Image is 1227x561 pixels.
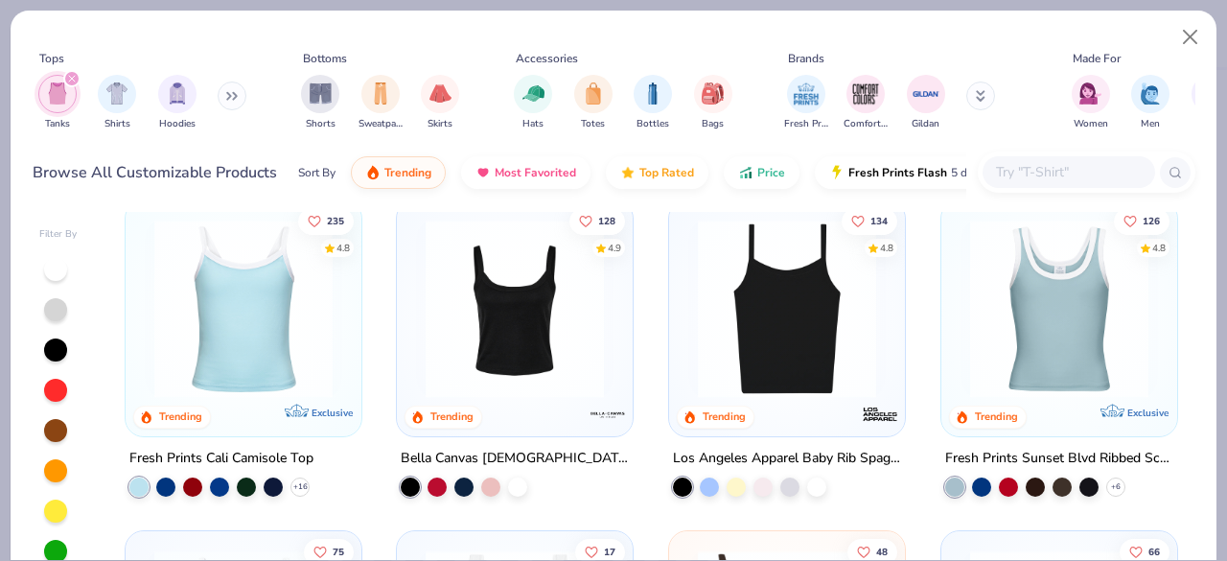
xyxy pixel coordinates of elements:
button: filter button [421,75,459,131]
button: filter button [634,75,672,131]
button: Top Rated [606,156,708,189]
div: filter for Gildan [907,75,945,131]
button: Price [724,156,799,189]
span: + 6 [1111,481,1121,493]
button: Like [570,207,626,234]
button: filter button [158,75,197,131]
img: Tanks Image [47,82,68,105]
div: filter for Hats [514,75,552,131]
img: Comfort Colors Image [851,80,880,108]
span: Hoodies [159,117,196,131]
div: Bottoms [303,50,347,67]
div: Accessories [516,50,578,67]
button: filter button [301,75,339,131]
span: Top Rated [639,165,694,180]
img: Bella + Canvas logo [589,395,627,433]
span: Exclusive [311,407,352,419]
div: Sort By [298,164,336,181]
button: filter button [694,75,732,131]
img: Totes Image [583,82,604,105]
img: Women Image [1079,82,1101,105]
span: Skirts [428,117,452,131]
button: Fresh Prints Flash5 day delivery [815,156,1036,189]
div: filter for Men [1131,75,1169,131]
span: 134 [870,216,888,225]
img: Gildan Image [912,80,940,108]
div: Filter By [39,227,78,242]
span: Trending [384,165,431,180]
img: 61d0f7fa-d448-414b-acbf-5d07f88334cb [341,220,539,398]
button: filter button [98,75,136,131]
img: Men Image [1140,82,1161,105]
span: Most Favorited [495,165,576,180]
span: 235 [327,216,344,225]
div: Fresh Prints Cali Camisole Top [129,447,313,471]
span: 126 [1143,216,1160,225]
span: Fresh Prints Flash [848,165,947,180]
div: filter for Tanks [38,75,77,131]
div: filter for Shirts [98,75,136,131]
div: Browse All Customizable Products [33,161,277,184]
button: filter button [1131,75,1169,131]
div: 4.9 [609,241,622,255]
img: a25d9891-da96-49f3-a35e-76288174bf3a [145,220,342,398]
span: Bags [702,117,724,131]
span: Gildan [912,117,939,131]
div: Tops [39,50,64,67]
span: Bottles [637,117,669,131]
button: Like [1114,207,1169,234]
div: Bella Canvas [DEMOGRAPHIC_DATA]' Micro Ribbed Scoop Tank [401,447,629,471]
div: filter for Women [1072,75,1110,131]
span: Shirts [104,117,130,131]
div: 4.8 [880,241,893,255]
span: 5 day delivery [951,162,1022,184]
img: most_fav.gif [475,165,491,180]
img: Hoodies Image [167,82,188,105]
button: filter button [574,75,613,131]
span: Totes [581,117,605,131]
span: Sweatpants [359,117,403,131]
span: Men [1141,117,1160,131]
div: filter for Skirts [421,75,459,131]
img: Hats Image [522,82,544,105]
img: Shorts Image [310,82,332,105]
div: filter for Hoodies [158,75,197,131]
span: 17 [605,547,616,556]
button: filter button [38,75,77,131]
img: Bottles Image [642,82,663,105]
img: Skirts Image [429,82,451,105]
img: cbf11e79-2adf-4c6b-b19e-3da42613dd1b [688,220,886,398]
img: Bags Image [702,82,723,105]
div: Los Angeles Apparel Baby Rib Spaghetti Tank [673,447,901,471]
span: 128 [599,216,616,225]
div: filter for Bags [694,75,732,131]
input: Try "T-Shirt" [994,161,1142,183]
span: 66 [1148,547,1160,556]
div: 4.8 [336,241,350,255]
img: Sweatpants Image [370,82,391,105]
span: Price [757,165,785,180]
span: 48 [876,547,888,556]
img: flash.gif [829,165,845,180]
div: 4.8 [1152,241,1166,255]
span: 75 [333,547,344,556]
button: Trending [351,156,446,189]
span: Shorts [306,117,336,131]
button: filter button [784,75,828,131]
div: filter for Sweatpants [359,75,403,131]
img: 805349cc-a073-4baf-ae89-b2761e757b43 [961,220,1158,398]
div: Fresh Prints Sunset Blvd Ribbed Scoop Tank Top [945,447,1173,471]
img: Los Angeles Apparel logo [861,395,899,433]
button: Most Favorited [461,156,590,189]
img: TopRated.gif [620,165,636,180]
button: Close [1172,19,1209,56]
div: Made For [1073,50,1121,67]
img: 8af284bf-0d00-45ea-9003-ce4b9a3194ad [416,220,613,398]
button: Like [298,207,354,234]
div: filter for Totes [574,75,613,131]
div: filter for Fresh Prints [784,75,828,131]
div: filter for Shorts [301,75,339,131]
span: Hats [522,117,544,131]
span: Fresh Prints [784,117,828,131]
button: filter button [514,75,552,131]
